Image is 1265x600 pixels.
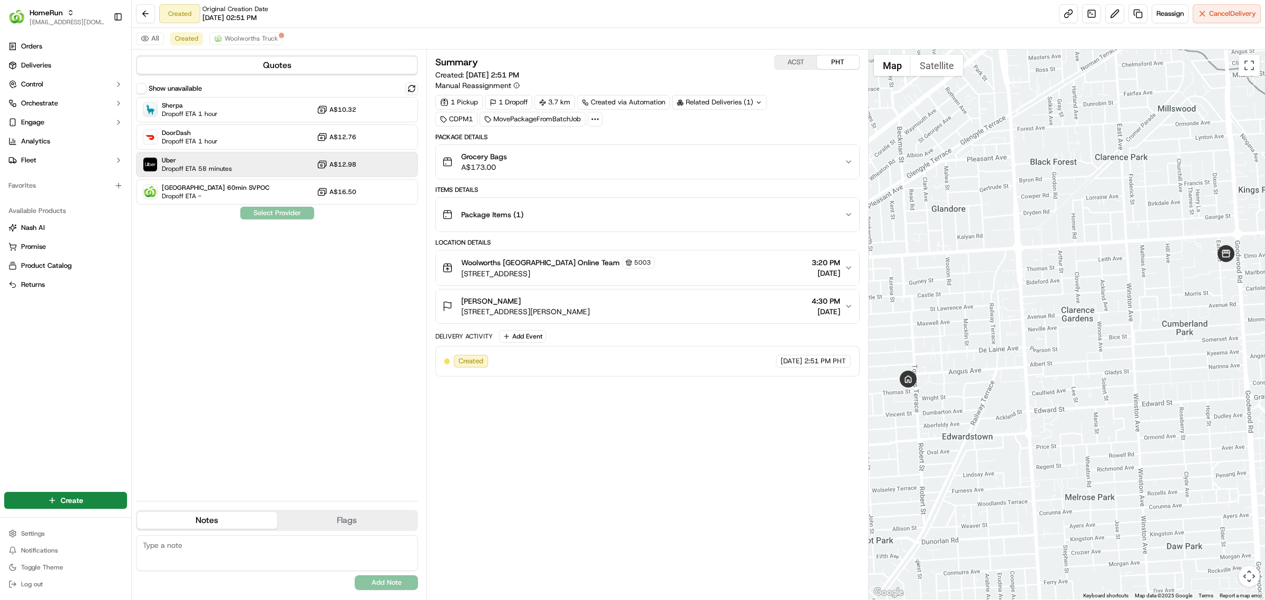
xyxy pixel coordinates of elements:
[162,156,232,164] span: Uber
[911,55,963,76] button: Show satellite imagery
[4,57,127,74] a: Deliveries
[149,84,202,93] label: Show unavailable
[175,34,198,43] span: Created
[1193,4,1261,23] button: CancelDelivery
[461,162,507,172] span: A$173.00
[21,261,72,270] span: Product Catalog
[436,250,859,285] button: Woolworths [GEOGRAPHIC_DATA] Online Team5003[STREET_ADDRESS]3:20 PM[DATE]
[459,356,483,366] span: Created
[4,219,127,236] button: Nash AI
[461,209,523,220] span: Package Items ( 1 )
[435,95,483,110] div: 1 Pickup
[61,495,83,506] span: Create
[4,114,127,131] button: Engage
[143,103,157,117] img: Sherpa
[461,296,521,306] span: [PERSON_NAME]
[435,112,478,127] div: CDPM1
[1135,593,1192,598] span: Map data ©2025 Google
[317,187,356,197] button: A$16.50
[21,118,44,127] span: Engage
[1156,9,1184,18] span: Reassign
[634,258,651,267] span: 5003
[209,32,283,45] button: Woolworths Truck
[812,306,840,317] span: [DATE]
[817,55,859,69] button: PHT
[162,137,218,146] span: Dropoff ETA 1 hour
[804,356,846,366] span: 2:51 PM PHT
[137,512,277,529] button: Notes
[4,202,127,219] div: Available Products
[812,257,840,268] span: 3:20 PM
[30,18,105,26] button: [EMAIL_ADDRESS][DOMAIN_NAME]
[4,76,127,93] button: Control
[21,137,50,146] span: Analytics
[143,185,157,199] img: Woolworths Truck
[21,42,42,51] span: Orders
[435,80,511,91] span: Manual Reassignment
[871,586,906,599] img: Google
[202,5,268,13] span: Original Creation Date
[4,492,127,509] button: Create
[812,268,840,278] span: [DATE]
[202,13,257,23] span: [DATE] 02:51 PM
[435,80,520,91] button: Manual Reassignment
[436,198,859,231] button: Package Items (1)
[435,133,860,141] div: Package Details
[781,356,802,366] span: [DATE]
[672,95,767,110] div: Related Deliveries (1)
[499,330,546,343] button: Add Event
[30,7,63,18] button: HomeRun
[329,160,356,169] span: A$12.98
[1220,593,1262,598] a: Report a map error
[8,8,25,25] img: HomeRun
[162,183,269,192] span: [GEOGRAPHIC_DATA] 60min SVPOC
[1083,592,1128,599] button: Keyboard shortcuts
[21,80,43,89] span: Control
[812,296,840,306] span: 4:30 PM
[170,32,203,45] button: Created
[4,560,127,575] button: Toggle Theme
[1152,4,1189,23] button: Reassign
[435,57,478,67] h3: Summary
[21,61,51,70] span: Deliveries
[1199,593,1213,598] a: Terms (opens in new tab)
[8,261,123,270] a: Product Catalog
[277,512,417,529] button: Flags
[317,159,356,170] button: A$12.98
[8,223,123,233] a: Nash AI
[21,546,58,555] span: Notifications
[436,145,859,179] button: Grocery BagsA$173.00
[162,164,232,173] span: Dropoff ETA 58 minutes
[21,156,36,165] span: Fleet
[162,129,218,137] span: DoorDash
[21,99,58,108] span: Orchestrate
[435,70,519,80] span: Created:
[4,276,127,293] button: Returns
[137,57,417,74] button: Quotes
[317,132,356,142] button: A$12.76
[4,526,127,541] button: Settings
[21,529,45,538] span: Settings
[162,192,236,200] span: Dropoff ETA -
[329,133,356,141] span: A$12.76
[4,133,127,150] a: Analytics
[21,223,45,233] span: Nash AI
[435,238,860,247] div: Location Details
[21,580,43,588] span: Log out
[4,543,127,558] button: Notifications
[214,34,222,43] img: ww.png
[225,34,278,43] span: Woolworths Truck
[461,268,655,279] span: [STREET_ADDRESS]
[461,306,590,317] span: [STREET_ADDRESS][PERSON_NAME]
[143,158,157,171] img: Uber
[1239,55,1260,76] button: Toggle fullscreen view
[329,105,356,114] span: A$10.32
[4,95,127,112] button: Orchestrate
[4,177,127,194] div: Favorites
[4,152,127,169] button: Fleet
[436,289,859,323] button: [PERSON_NAME][STREET_ADDRESS][PERSON_NAME]4:30 PM[DATE]
[577,95,670,110] a: Created via Automation
[874,55,911,76] button: Show street map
